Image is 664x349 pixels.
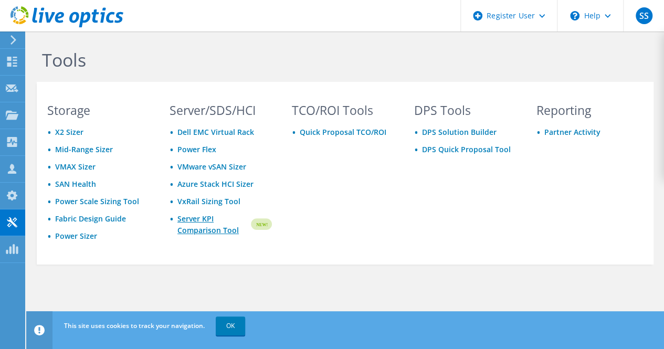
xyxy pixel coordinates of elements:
a: Power Sizer [55,231,97,241]
a: Dell EMC Virtual Rack [177,127,254,137]
a: Mid-Range Sizer [55,144,113,154]
img: new-badge.svg [249,212,272,237]
a: DPS Solution Builder [422,127,497,137]
h1: Tools [42,49,643,71]
a: VMAX Sizer [55,162,96,172]
a: Azure Stack HCI Sizer [177,179,254,189]
svg: \n [570,11,579,20]
span: This site uses cookies to track your navigation. [64,321,205,330]
a: Quick Proposal TCO/ROI [300,127,386,137]
h3: DPS Tools [414,104,517,116]
h3: Storage [47,104,150,116]
a: Server KPI Comparison Tool [177,213,249,236]
span: SS [636,7,652,24]
a: X2 Sizer [55,127,83,137]
a: Partner Activity [544,127,600,137]
a: SAN Health [55,179,96,189]
a: DPS Quick Proposal Tool [422,144,511,154]
a: Power Scale Sizing Tool [55,196,139,206]
a: OK [216,316,245,335]
a: Power Flex [177,144,216,154]
a: VMware vSAN Sizer [177,162,246,172]
h3: Reporting [536,104,639,116]
h3: TCO/ROI Tools [292,104,394,116]
a: Fabric Design Guide [55,214,126,224]
h3: Server/SDS/HCI [170,104,272,116]
a: VxRail Sizing Tool [177,196,240,206]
